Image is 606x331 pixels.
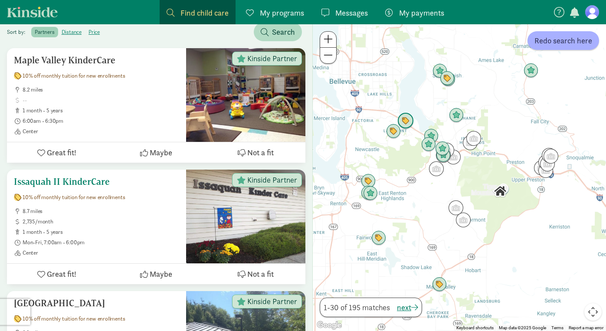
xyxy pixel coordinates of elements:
label: partners [31,27,58,37]
div: Click to see details [524,63,538,78]
div: Click to see details [435,141,450,156]
div: Click to see details [371,231,386,246]
span: Center [23,128,179,135]
div: Click to see details [449,200,463,215]
div: Click to see details [540,157,555,171]
div: Click to see details [542,148,557,163]
span: Sort by: [7,28,30,36]
span: Maybe [150,147,172,158]
div: Click to see details [463,135,478,150]
span: 1-30 of 195 matches [324,302,390,313]
span: 1 month - 5 years [23,107,179,114]
div: Click to see details [544,149,558,164]
span: Search [272,26,295,38]
img: Google [315,320,344,331]
button: Redo search here [527,31,599,50]
span: My programs [260,7,304,19]
button: Maybe [106,264,206,284]
label: distance [58,27,85,37]
span: 8.2 miles [23,86,179,93]
span: Redo search here [534,35,592,46]
a: Report a map error [569,325,603,330]
span: Map data ©2025 Google [499,325,546,330]
span: Not a fit [247,147,274,158]
div: Click to see details [466,131,481,146]
span: 1 month - 5 years [23,229,179,236]
div: Click to see details [534,161,549,175]
span: Center [23,249,179,256]
label: price [85,27,103,37]
div: Click to see details [421,137,436,152]
h5: Maple Valley KinderCare [14,55,179,66]
div: Click to see details [397,113,414,129]
a: Terms (opens in new tab) [551,325,563,330]
span: Mon-Fri, 7:00am - 6:00pm [23,239,179,246]
button: Map camera controls [584,303,602,321]
span: Great fit! [47,268,76,280]
div: Click to see details [538,163,553,178]
span: 10% off monthly tuition for new enrollments [23,72,125,79]
h5: [GEOGRAPHIC_DATA] [14,298,179,308]
div: Click to see details [538,155,553,170]
span: Messages [335,7,368,19]
span: 10% off monthly tuition for new enrollments [23,194,125,201]
span: Not a fit [247,268,274,280]
div: Click to see details [424,129,439,144]
button: Not a fit [206,264,305,284]
button: Search [254,23,302,41]
div: Click to see details [446,150,461,164]
button: Not a fit [206,142,305,163]
div: Click to see details [436,148,451,163]
div: Click to see details [456,213,471,227]
span: 10% off monthly tuition for new enrollments [23,315,125,322]
span: My payments [399,7,444,19]
button: Great fit! [7,264,106,284]
div: Click to see details [432,277,447,292]
button: Maybe [106,142,206,163]
div: Click to see details [449,108,464,123]
div: Click to see details [386,124,401,139]
span: Find child care [180,7,229,19]
span: Kinside Partner [247,298,297,305]
a: Kinside [7,7,58,17]
button: Great fit! [7,142,106,163]
div: Click to see details [363,186,378,201]
span: Kinside Partner [247,55,297,62]
h5: Issaquah II KinderCare [14,177,179,187]
a: Open this area in Google Maps (opens a new window) [315,320,344,331]
div: Click to see details [429,161,444,176]
span: Kinside Partner [247,176,297,184]
span: Maybe [150,268,172,280]
span: 2,735/month [23,218,179,225]
span: 8.7 miles [23,208,179,215]
div: Click to see details [440,71,455,86]
div: Click to see details [493,184,508,199]
button: Keyboard shortcuts [456,325,494,331]
span: Great fit! [47,147,76,158]
div: Click to see details [441,72,455,87]
button: next [397,302,418,313]
div: Click to see details [361,174,376,189]
div: Click to see details [432,64,447,79]
div: Click to see details [361,186,376,200]
span: 6:00am - 6:30pm [23,118,179,125]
